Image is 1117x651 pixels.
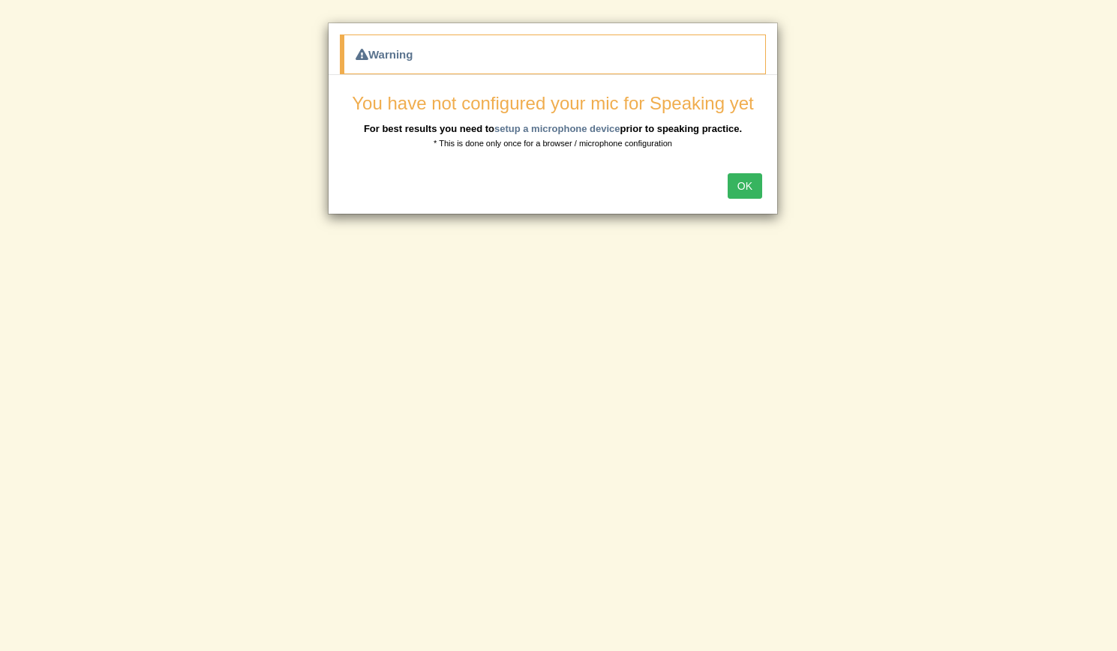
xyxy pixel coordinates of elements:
[364,123,742,134] b: For best results you need to prior to speaking practice.
[434,139,672,148] small: * This is done only once for a browser / microphone configuration
[494,123,620,134] a: setup a microphone device
[352,93,753,113] span: You have not configured your mic for Speaking yet
[728,173,762,199] button: OK
[340,34,766,74] div: Warning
